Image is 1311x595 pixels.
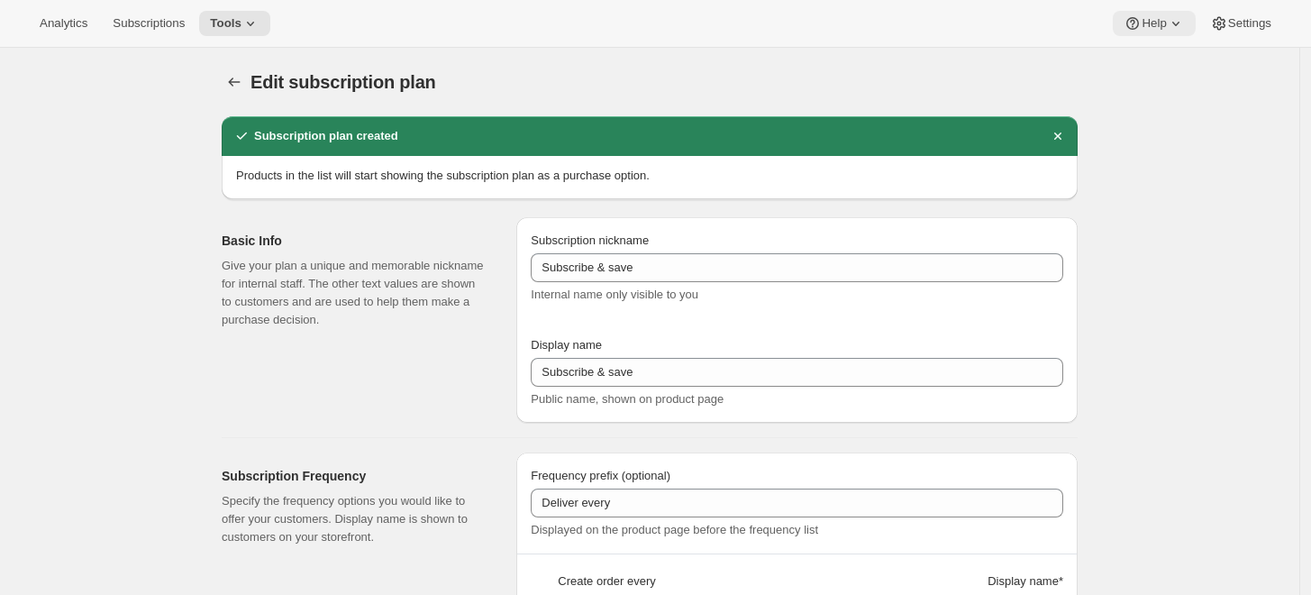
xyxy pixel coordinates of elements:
span: Analytics [40,16,87,31]
span: Subscriptions [113,16,185,31]
span: Public name, shown on product page [531,392,724,406]
span: Settings [1228,16,1271,31]
span: Subscription nickname [531,233,649,247]
input: Subscribe & Save [531,358,1063,387]
span: Display name * [988,572,1063,590]
p: Specify the frequency options you would like to offer your customers. Display name is shown to cu... [222,492,487,546]
button: Analytics [29,11,98,36]
button: Settings [1199,11,1282,36]
h2: Subscription plan created [254,127,398,145]
button: Tools [199,11,270,36]
p: Products in the list will start showing the subscription plan as a purchase option. [236,167,1063,185]
span: Frequency prefix (optional) [531,469,670,482]
h2: Subscription Frequency [222,467,487,485]
input: Subscribe & Save [531,253,1063,282]
button: Dismiss notification [1045,124,1070,149]
span: Create order every [558,572,655,590]
span: Internal name only visible to you [531,288,698,301]
span: Tools [210,16,241,31]
span: Displayed on the product page before the frequency list [531,523,818,536]
h2: Basic Info [222,232,487,250]
span: Display name [531,338,602,352]
button: Help [1113,11,1195,36]
button: Subscriptions [102,11,196,36]
button: Subscription plans [222,69,247,95]
span: Help [1142,16,1166,31]
span: Edit subscription plan [250,72,436,92]
p: Give your plan a unique and memorable nickname for internal staff. The other text values are show... [222,257,487,329]
input: Deliver every [531,489,1063,517]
